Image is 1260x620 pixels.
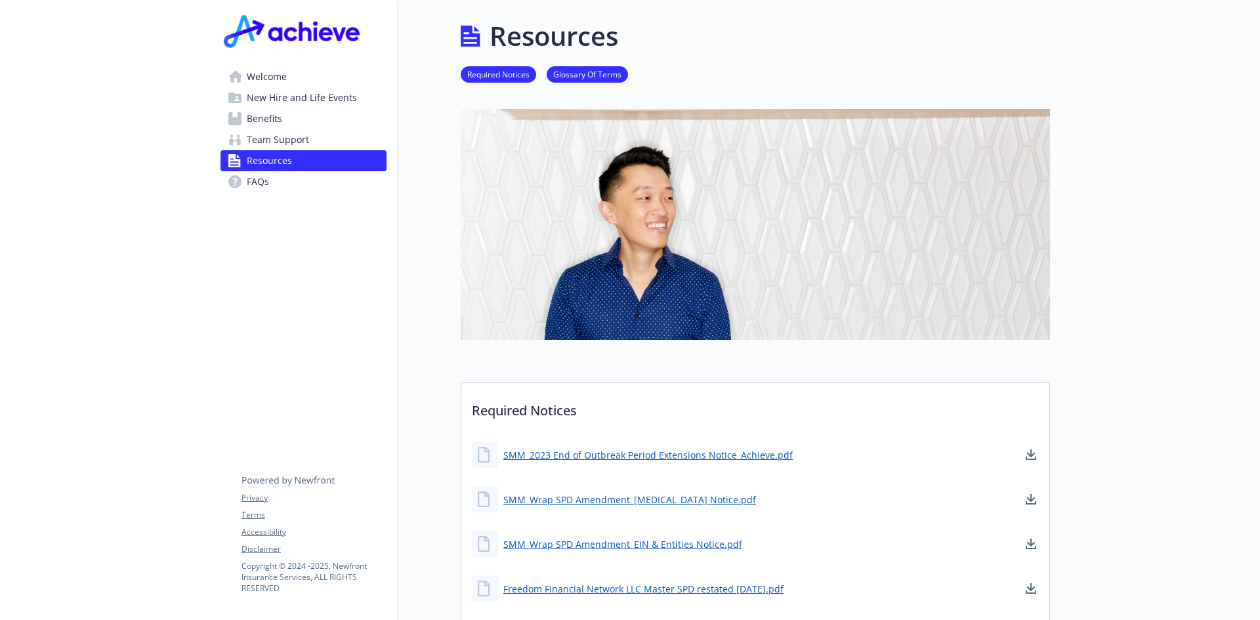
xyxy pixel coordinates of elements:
[241,509,386,521] a: Terms
[503,448,793,462] a: SMM_2023 End of Outbreak Period Extensions Notice_Achieve.pdf
[220,150,387,171] a: Resources
[490,16,618,56] h1: Resources
[220,129,387,150] a: Team Support
[247,108,282,129] span: Benefits
[247,87,357,108] span: New Hire and Life Events
[461,382,1049,431] p: Required Notices
[220,108,387,129] a: Benefits
[220,87,387,108] a: New Hire and Life Events
[241,560,386,594] p: Copyright © 2024 - 2025 , Newfront Insurance Services, ALL RIGHTS RESERVED
[503,493,756,506] a: SMM_Wrap SPD Amendment_[MEDICAL_DATA] Notice.pdf
[547,68,628,80] a: Glossary Of Terms
[1023,536,1039,552] a: download document
[461,68,536,80] a: Required Notices
[1023,581,1039,596] a: download document
[220,66,387,87] a: Welcome
[241,492,386,504] a: Privacy
[247,66,287,87] span: Welcome
[1023,447,1039,463] a: download document
[241,543,386,555] a: Disclaimer
[247,150,292,171] span: Resources
[1023,491,1039,507] a: download document
[247,129,309,150] span: Team Support
[461,109,1050,340] img: resources page banner
[503,582,784,596] a: Freedom Financial Network LLC Master SPD restated [DATE].pdf
[220,171,387,192] a: FAQs
[247,171,269,192] span: FAQs
[241,526,386,538] a: Accessibility
[503,537,742,551] a: SMM_Wrap SPD Amendment_EIN & Entities Notice.pdf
